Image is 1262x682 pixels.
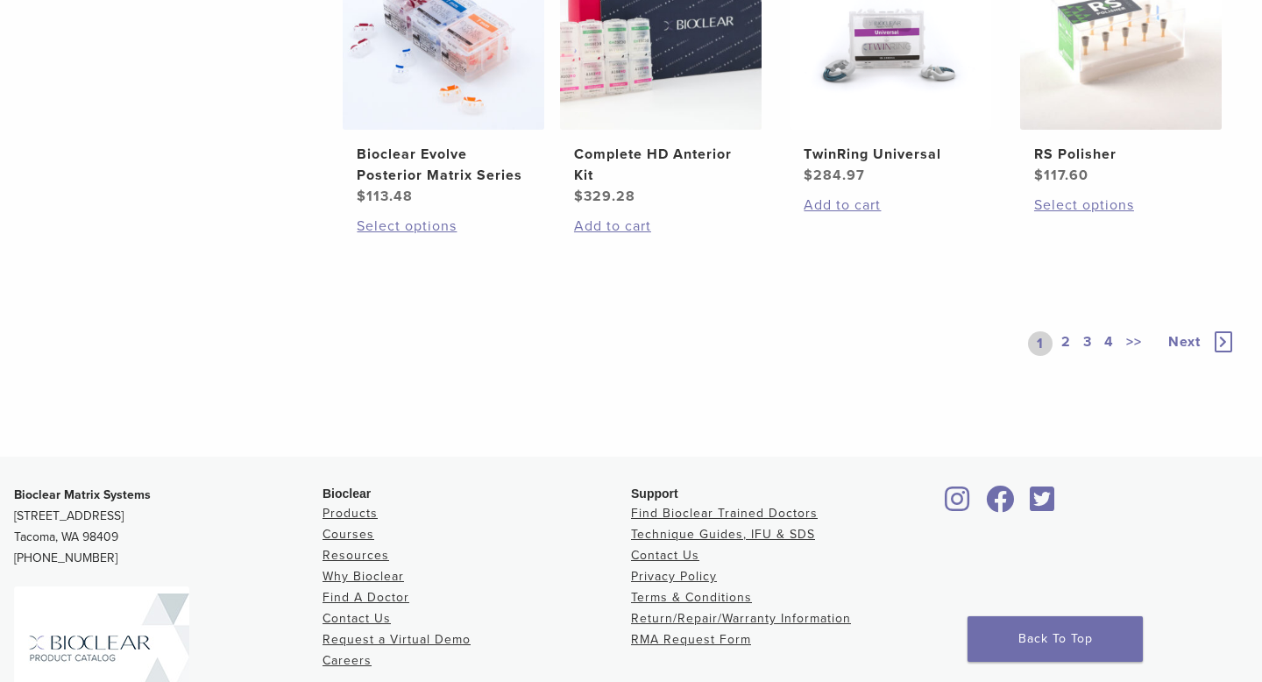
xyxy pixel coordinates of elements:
[323,527,374,542] a: Courses
[1034,144,1208,165] h2: RS Polisher
[1028,331,1053,356] a: 1
[323,548,389,563] a: Resources
[1024,496,1060,514] a: Bioclear
[804,195,977,216] a: Add to cart: “TwinRing Universal”
[574,144,748,186] h2: Complete HD Anterior Kit
[357,216,530,237] a: Select options for “Bioclear Evolve Posterior Matrix Series”
[357,188,413,205] bdi: 113.48
[1034,167,1088,184] bdi: 117.60
[323,506,378,521] a: Products
[1034,195,1208,216] a: Select options for “RS Polisher”
[968,616,1143,662] a: Back To Top
[14,485,323,569] p: [STREET_ADDRESS] Tacoma, WA 98409 [PHONE_NUMBER]
[323,632,471,647] a: Request a Virtual Demo
[631,590,752,605] a: Terms & Conditions
[1168,333,1201,351] span: Next
[357,144,530,186] h2: Bioclear Evolve Posterior Matrix Series
[631,506,818,521] a: Find Bioclear Trained Doctors
[1101,331,1117,356] a: 4
[574,188,635,205] bdi: 329.28
[804,144,977,165] h2: TwinRing Universal
[1034,167,1044,184] span: $
[323,569,404,584] a: Why Bioclear
[631,527,815,542] a: Technique Guides, IFU & SDS
[323,487,371,501] span: Bioclear
[323,590,409,605] a: Find A Doctor
[574,188,584,205] span: $
[631,569,717,584] a: Privacy Policy
[14,487,151,502] strong: Bioclear Matrix Systems
[323,653,372,668] a: Careers
[631,487,678,501] span: Support
[804,167,865,184] bdi: 284.97
[631,632,751,647] a: RMA Request Form
[1080,331,1095,356] a: 3
[357,188,366,205] span: $
[631,611,851,626] a: Return/Repair/Warranty Information
[323,611,391,626] a: Contact Us
[939,496,976,514] a: Bioclear
[1058,331,1074,356] a: 2
[631,548,699,563] a: Contact Us
[1123,331,1145,356] a: >>
[574,216,748,237] a: Add to cart: “Complete HD Anterior Kit”
[804,167,813,184] span: $
[980,496,1020,514] a: Bioclear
